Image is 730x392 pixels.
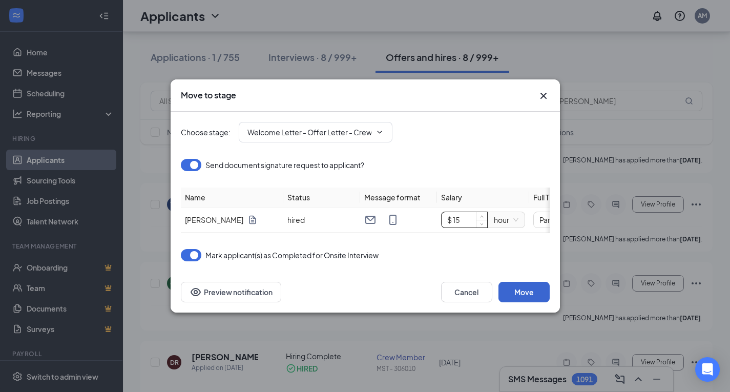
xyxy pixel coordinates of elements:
span: Decrease Value [476,220,487,228]
th: Message format [360,188,437,208]
th: Status [283,188,360,208]
td: hired [283,208,360,233]
span: up [479,214,485,220]
span: down [479,221,485,227]
button: Cancel [441,282,492,302]
th: Full Time Part Time [529,188,611,208]
svg: Eye [190,286,202,298]
h3: Move to stage [181,90,236,101]
span: Increase Value [476,212,487,220]
svg: Document [247,215,258,225]
th: Salary [437,188,529,208]
span: Mark applicant(s) as Completed for Onsite Interview [205,249,379,261]
button: Close [537,90,550,102]
span: Send document signature request to applicant? [205,159,364,171]
span: [PERSON_NAME] [185,214,243,225]
div: Open Intercom Messenger [695,357,720,382]
svg: MobileSms [387,214,399,226]
span: hour [494,212,518,228]
svg: Email [364,214,377,226]
span: Choose stage : [181,127,231,138]
button: Move [498,282,550,302]
svg: Cross [537,90,550,102]
button: Preview notificationEye [181,282,281,302]
th: Name [181,188,283,208]
svg: ChevronDown [376,128,384,136]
